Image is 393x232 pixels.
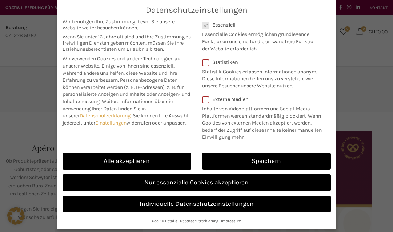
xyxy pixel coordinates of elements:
[63,98,173,119] span: Weitere Informationen über die Verwendung Ihrer Daten finden Sie in unserer .
[152,219,177,223] a: Cookie-Details
[63,34,191,52] span: Wenn Sie unter 16 Jahre alt sind und Ihre Zustimmung zu freiwilligen Diensten geben möchten, müss...
[146,5,248,15] span: Datenschutzeinstellungen
[202,65,321,90] p: Statistik Cookies erfassen Informationen anonym. Diese Informationen helfen uns zu verstehen, wie...
[221,219,241,223] a: Impressum
[202,28,321,52] p: Essenzielle Cookies ermöglichen grundlegende Funktionen und sind für die einwandfreie Funktion de...
[95,120,127,126] a: Einstellungen
[202,153,331,170] a: Speichern
[202,102,326,141] p: Inhalte von Videoplattformen und Social-Media-Plattformen werden standardmäßig blockiert. Wenn Co...
[80,113,131,119] a: Datenschutzerklärung
[63,196,331,212] a: Individuelle Datenschutzeinstellungen
[63,19,191,31] span: Wir benötigen Ihre Zustimmung, bevor Sie unsere Website weiter besuchen können.
[63,113,188,126] span: Sie können Ihre Auswahl jederzeit unter widerrufen oder anpassen.
[202,22,321,28] label: Essenziell
[202,96,326,102] label: Externe Medien
[63,174,331,191] a: Nur essenzielle Cookies akzeptieren
[202,59,321,65] label: Statistiken
[63,56,182,83] span: Wir verwenden Cookies und andere Technologien auf unserer Website. Einige von ihnen sind essenzie...
[180,219,218,223] a: Datenschutzerklärung
[63,153,191,170] a: Alle akzeptieren
[63,77,190,105] span: Personenbezogene Daten können verarbeitet werden (z. B. IP-Adressen), z. B. für personalisierte A...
